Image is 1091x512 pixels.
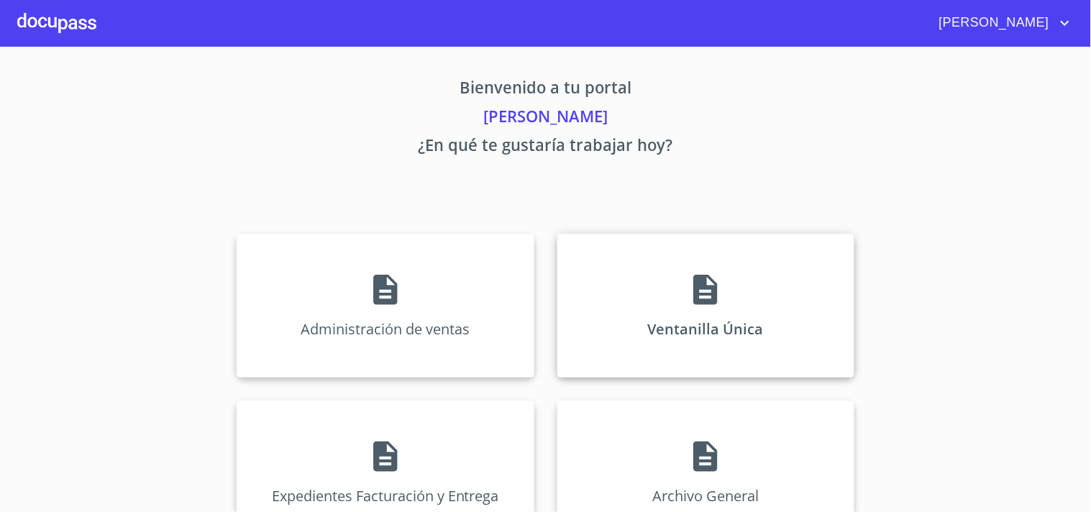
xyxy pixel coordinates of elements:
span: [PERSON_NAME] [928,12,1056,35]
p: Ventanilla Única [648,319,764,339]
button: account of current user [928,12,1074,35]
p: Administración de ventas [301,319,470,339]
p: Bienvenido a tu portal [103,76,989,104]
p: Archivo General [652,486,759,506]
p: Expedientes Facturación y Entrega [272,486,499,506]
p: [PERSON_NAME] [103,104,989,133]
p: ¿En qué te gustaría trabajar hoy? [103,133,989,162]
